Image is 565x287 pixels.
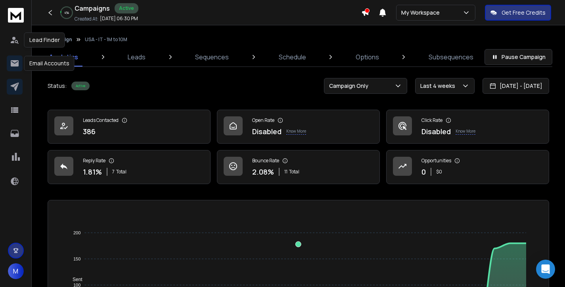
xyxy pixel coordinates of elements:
[85,36,127,43] p: USA - IT - 1M to 10M
[284,169,287,175] span: 11
[252,126,282,137] p: Disabled
[67,277,82,282] span: Sent
[44,48,83,67] a: Analytics
[329,82,372,90] p: Campaign Only
[485,5,551,21] button: Get Free Credits
[48,110,211,144] a: Leads Contacted386
[48,82,67,90] p: Status:
[116,169,126,175] span: Total
[217,150,380,184] a: Bounce Rate2.08%11Total
[421,158,451,164] p: Opportunities
[115,3,138,13] div: Active
[485,49,552,65] button: Pause Campaign
[483,78,549,94] button: [DATE] - [DATE]
[421,166,426,177] p: 0
[100,15,138,22] p: [DATE] 06:30 PM
[424,48,478,67] a: Subsequences
[421,126,451,137] p: Disabled
[24,56,75,71] div: Email Accounts
[128,52,146,62] p: Leads
[386,110,549,144] a: Click RateDisabledKnow More
[73,230,80,235] tspan: 200
[217,110,380,144] a: Open RateDisabledKnow More
[279,52,306,62] p: Schedule
[401,9,443,17] p: My Workspace
[536,260,555,279] div: Open Intercom Messenger
[75,16,98,22] p: Created At:
[71,82,90,90] div: Active
[351,48,384,67] a: Options
[8,8,24,23] img: logo
[386,150,549,184] a: Opportunities0$0
[274,48,311,67] a: Schedule
[123,48,150,67] a: Leads
[83,158,105,164] p: Reply Rate
[286,128,306,135] p: Know More
[73,257,80,261] tspan: 150
[8,263,24,279] button: M
[190,48,234,67] a: Sequences
[502,9,546,17] p: Get Free Credits
[24,32,65,48] div: Lead Finder
[112,169,115,175] span: 7
[48,150,211,184] a: Reply Rate1.81%7Total
[83,117,119,124] p: Leads Contacted
[64,10,69,15] p: 4 %
[436,169,442,175] p: $ 0
[356,52,379,62] p: Options
[49,52,78,62] p: Analytics
[456,128,475,135] p: Know More
[420,82,458,90] p: Last 4 weeks
[83,166,102,177] p: 1.81 %
[252,166,274,177] p: 2.08 %
[252,117,274,124] p: Open Rate
[421,117,442,124] p: Click Rate
[289,169,299,175] span: Total
[75,4,110,13] h1: Campaigns
[83,126,96,137] p: 386
[252,158,279,164] p: Bounce Rate
[195,52,229,62] p: Sequences
[429,52,473,62] p: Subsequences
